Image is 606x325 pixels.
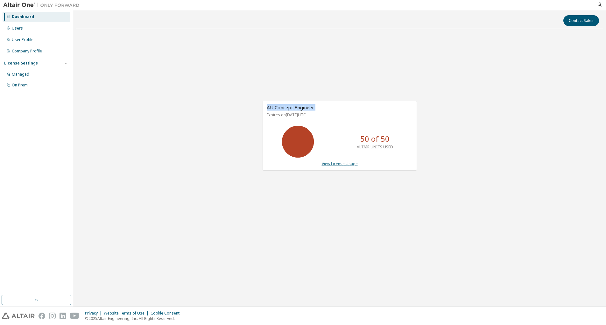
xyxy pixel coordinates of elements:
div: Website Terms of Use [104,311,151,316]
div: Managed [12,72,29,77]
img: Altair One [3,2,83,8]
p: © 2025 Altair Engineering, Inc. All Rights Reserved. [85,316,183,321]
img: altair_logo.svg [2,313,35,319]
div: Privacy [85,311,104,316]
div: License Settings [4,61,38,66]
img: linkedin.svg [60,313,66,319]
span: AU Concept Engineer [267,104,314,111]
button: Contact Sales [563,15,599,26]
div: Dashboard [12,14,34,19]
p: Expires on [DATE] UTC [267,112,411,118]
div: User Profile [12,37,33,42]
img: facebook.svg [39,313,45,319]
img: youtube.svg [70,313,79,319]
a: View License Usage [322,161,358,166]
p: 50 of 50 [360,133,390,144]
p: ALTAIR UNITS USED [357,144,393,150]
div: Company Profile [12,49,42,54]
img: instagram.svg [49,313,56,319]
div: Users [12,26,23,31]
div: On Prem [12,83,28,88]
div: Cookie Consent [151,311,183,316]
